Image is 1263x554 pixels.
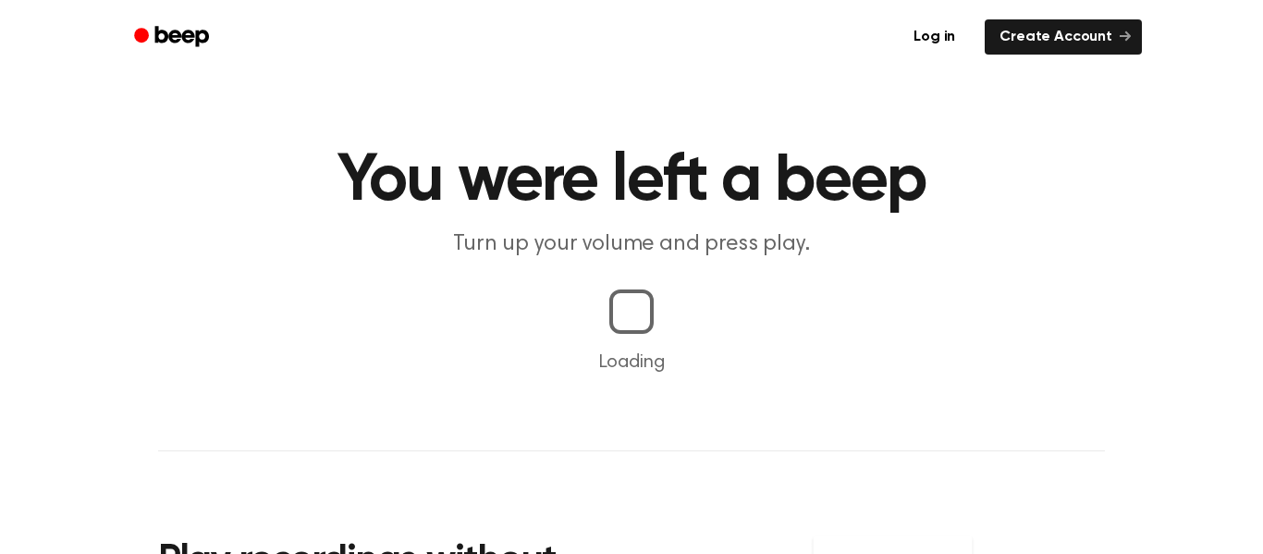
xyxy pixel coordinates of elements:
[121,19,226,55] a: Beep
[158,148,1105,215] h1: You were left a beep
[276,229,987,260] p: Turn up your volume and press play.
[895,16,974,58] a: Log in
[985,19,1142,55] a: Create Account
[22,349,1241,376] p: Loading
